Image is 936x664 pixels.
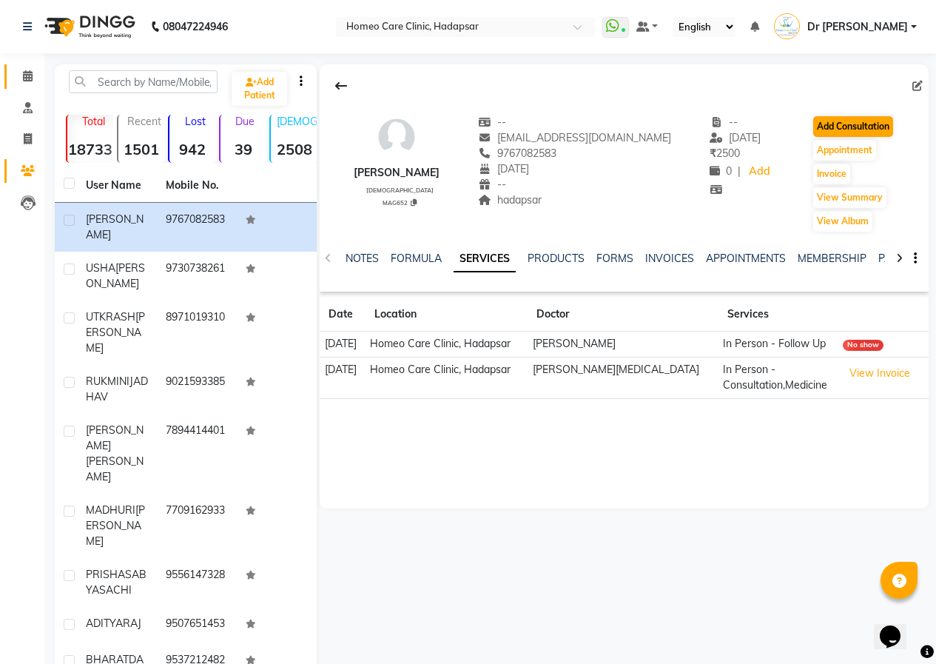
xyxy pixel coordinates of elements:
div: MAG652 [360,197,440,207]
td: 9021593385 [157,365,237,414]
button: View Invoice [843,362,917,385]
div: Back to Client [326,72,357,100]
th: Mobile No. [157,169,237,203]
td: In Person - Consultation,Medicine [718,357,838,398]
a: MEMBERSHIP [798,252,866,265]
a: FORMS [596,252,633,265]
strong: 942 [169,140,216,158]
span: 9767082583 [479,147,557,160]
span: [DATE] [710,131,761,144]
span: | [738,164,741,179]
span: hadapsar [479,193,542,207]
p: [DEMOGRAPHIC_DATA] [277,115,317,128]
button: Add Consultation [813,116,893,137]
span: USHA [86,261,115,275]
span: MADHURI [86,503,135,517]
td: 7709162933 [157,494,237,558]
td: [DATE] [320,357,366,398]
p: Recent [124,115,165,128]
span: -- [479,178,507,191]
span: RUKMINI [86,375,129,388]
span: Dr [PERSON_NAME] [807,19,908,35]
th: User Name [77,169,157,203]
span: -- [710,115,738,129]
div: No show [843,340,883,351]
a: FORMULA [391,252,442,265]
a: INVOICES [645,252,694,265]
span: [PERSON_NAME] [86,455,144,483]
a: Add Patient [232,72,287,106]
p: Due [223,115,267,128]
td: 7894414401 [157,414,237,494]
th: Date [320,298,366,332]
p: Total [73,115,114,128]
button: View Album [813,211,872,232]
p: Lost [175,115,216,128]
span: 2500 [710,147,740,160]
th: Doctor [528,298,718,332]
a: PRODUCTS [528,252,585,265]
img: logo [38,6,139,47]
a: NOTES [346,252,379,265]
span: [PERSON_NAME] [86,310,145,355]
td: [DATE] [320,332,366,358]
b: 08047224946 [163,6,228,47]
a: APPOINTMENTS [706,252,786,265]
input: Search by Name/Mobile/Email/Code [69,70,218,93]
strong: 2508 [271,140,317,158]
td: Homeo Care Clinic, Hadapsar [366,357,528,398]
td: 9767082583 [157,203,237,252]
button: View Summary [813,187,886,208]
span: [DEMOGRAPHIC_DATA] [366,187,434,194]
a: Add [747,161,772,182]
td: 9556147328 [157,558,237,607]
button: Invoice [813,164,850,184]
div: [PERSON_NAME] [354,165,440,181]
td: [PERSON_NAME][MEDICAL_DATA] [528,357,718,398]
span: PRISHA [86,568,125,581]
a: SERVICES [454,246,516,272]
span: [EMAIL_ADDRESS][DOMAIN_NAME] [479,131,672,144]
span: UTKRASH [86,310,135,323]
span: ADITYA [86,617,123,630]
td: In Person - Follow Up [718,332,838,358]
span: RAJ [123,617,141,630]
span: [DATE] [479,162,530,175]
strong: 1501 [118,140,165,158]
span: -- [479,115,507,129]
strong: 39 [220,140,267,158]
img: Dr Pooja Doshi [774,13,800,39]
span: [PERSON_NAME] [86,212,144,241]
img: avatar [374,115,419,159]
span: 0 [710,164,732,178]
strong: 18733 [67,140,114,158]
td: [PERSON_NAME] [528,332,718,358]
span: [PERSON_NAME] [86,261,145,290]
td: 9730738261 [157,252,237,301]
th: Location [366,298,528,332]
iframe: chat widget [874,605,921,649]
span: ₹ [710,147,716,160]
th: Services [718,298,838,332]
td: 9507651453 [157,607,237,643]
span: [PERSON_NAME] [86,503,145,548]
td: Homeo Care Clinic, Hadapsar [366,332,528,358]
td: 8971019310 [157,301,237,365]
span: [PERSON_NAME] [86,423,144,452]
button: Appointment [813,140,876,161]
a: PACKAGES [878,252,933,265]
